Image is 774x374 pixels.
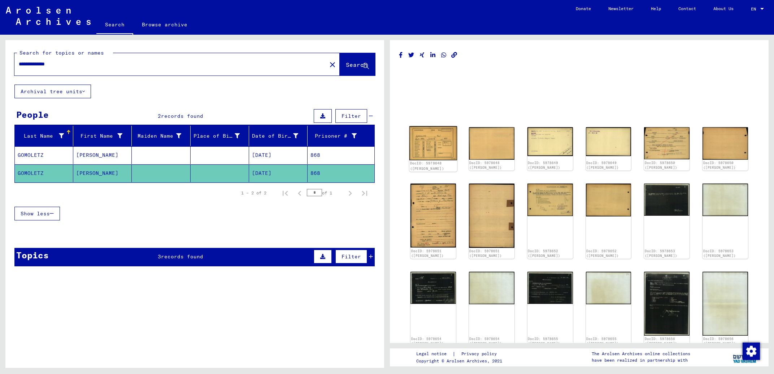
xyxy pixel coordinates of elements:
[410,184,456,248] img: 001.jpg
[14,85,91,98] button: Archival tree units
[645,249,677,258] a: DocID: 5978653 ([PERSON_NAME])
[397,51,405,60] button: Share on Facebook
[346,61,368,68] span: Search
[310,132,357,140] div: Prisoner #
[342,253,361,260] span: Filter
[440,51,448,60] button: Share on WhatsApp
[241,190,266,196] div: 1 – 2 of 2
[325,57,340,72] button: Clear
[6,7,91,25] img: Arolsen_neg.svg
[18,130,73,142] div: Last Name
[418,51,426,60] button: Share on Xing
[133,16,196,33] a: Browse archive
[158,113,161,119] span: 2
[410,272,456,304] img: 001.jpg
[411,337,444,346] a: DocID: 5978654 ([PERSON_NAME])
[307,189,343,196] div: of 1
[16,249,49,262] div: Topics
[410,161,444,171] a: DocID: 5978648 ([PERSON_NAME])
[586,161,619,170] a: DocID: 5978649 ([PERSON_NAME])
[158,253,161,260] span: 3
[703,161,736,170] a: DocID: 5978650 ([PERSON_NAME])
[586,337,619,346] a: DocID: 5978655 ([PERSON_NAME])
[343,186,357,200] button: Next page
[527,184,573,216] img: 001.jpg
[469,249,502,258] a: DocID: 5978651 ([PERSON_NAME])
[586,272,631,304] img: 002.jpg
[76,130,131,142] div: First Name
[96,16,133,35] a: Search
[456,350,505,358] a: Privacy policy
[193,130,249,142] div: Place of Birth
[429,51,437,60] button: Share on LinkedIn
[73,164,132,182] mat-cell: [PERSON_NAME]
[340,53,375,76] button: Search
[76,132,122,140] div: First Name
[409,126,457,160] img: 001.jpg
[469,161,502,170] a: DocID: 5978648 ([PERSON_NAME])
[278,186,292,200] button: First page
[469,127,514,160] img: 002.jpg
[645,337,677,346] a: DocID: 5978656 ([PERSON_NAME])
[703,272,748,335] img: 002.jpg
[592,357,690,364] p: have been realized in partnership with
[451,51,458,60] button: Copy link
[742,342,760,360] div: Change consent
[703,127,748,159] img: 002.jpg
[310,130,366,142] div: Prisoner #
[408,51,415,60] button: Share on Twitter
[328,60,337,69] mat-icon: close
[645,161,677,170] a: DocID: 5978650 ([PERSON_NAME])
[161,253,203,260] span: records found
[586,127,631,156] img: 002.jpg
[469,337,502,346] a: DocID: 5978654 ([PERSON_NAME])
[249,146,308,164] mat-cell: [DATE]
[527,127,573,156] img: 001.jpg
[16,108,49,121] div: People
[469,184,514,248] img: 002.jpg
[703,249,736,258] a: DocID: 5978653 ([PERSON_NAME])
[416,350,505,358] div: |
[135,130,190,142] div: Maiden Name
[644,184,690,216] img: 001.jpg
[335,109,367,123] button: Filter
[592,351,690,357] p: The Arolsen Archives online collections
[308,146,374,164] mat-cell: 868
[73,126,132,146] mat-header-cell: First Name
[644,272,690,336] img: 001.jpg
[73,146,132,164] mat-cell: [PERSON_NAME]
[528,337,560,346] a: DocID: 5978655 ([PERSON_NAME])
[416,358,505,364] p: Copyright © Arolsen Archives, 2021
[135,132,181,140] div: Maiden Name
[469,272,514,304] img: 002.jpg
[308,164,374,182] mat-cell: 868
[193,132,240,140] div: Place of Birth
[644,127,690,159] img: 001.jpg
[586,249,619,258] a: DocID: 5978652 ([PERSON_NAME])
[703,184,748,216] img: 002.jpg
[586,184,631,216] img: 002.jpg
[743,343,760,360] img: Change consent
[252,130,307,142] div: Date of Birth
[15,164,73,182] mat-cell: GOMOLETZ
[335,250,367,263] button: Filter
[703,337,736,346] a: DocID: 5978656 ([PERSON_NAME])
[18,132,64,140] div: Last Name
[14,207,60,220] button: Show less
[19,50,104,56] mat-label: Search for topics or names
[528,161,560,170] a: DocID: 5978649 ([PERSON_NAME])
[249,164,308,182] mat-cell: [DATE]
[191,126,249,146] mat-header-cell: Place of Birth
[21,210,50,217] span: Show less
[132,126,190,146] mat-header-cell: Maiden Name
[751,7,759,12] span: EN
[15,126,73,146] mat-header-cell: Last Name
[308,126,374,146] mat-header-cell: Prisoner #
[292,186,307,200] button: Previous page
[252,132,298,140] div: Date of Birth
[161,113,203,119] span: records found
[528,249,560,258] a: DocID: 5978652 ([PERSON_NAME])
[249,126,308,146] mat-header-cell: Date of Birth
[357,186,372,200] button: Last page
[416,350,452,358] a: Legal notice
